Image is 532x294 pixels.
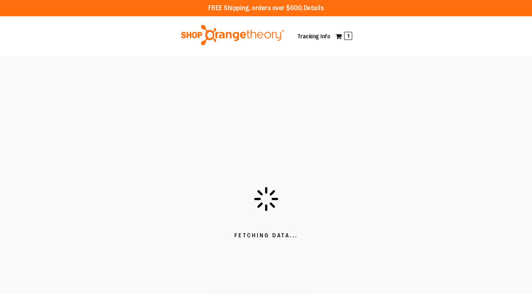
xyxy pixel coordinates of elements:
a: Tracking Info [298,33,331,40]
a: Details [304,4,324,12]
span: 1 [344,32,352,40]
p: FREE Shipping, orders over $600. [208,4,324,13]
img: Shop Orangetheory [180,25,285,45]
span: Fetching Data... [234,232,298,240]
